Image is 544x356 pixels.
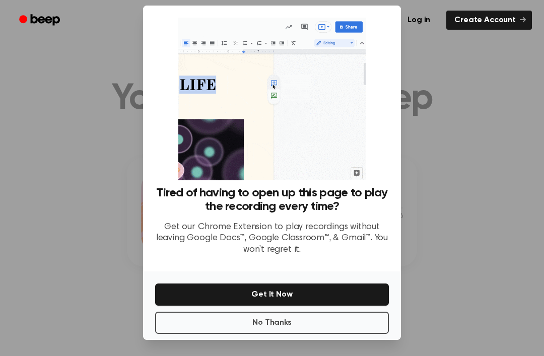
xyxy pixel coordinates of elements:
[178,18,365,180] img: Beep extension in action
[155,283,389,306] button: Get It Now
[397,9,440,32] a: Log in
[446,11,532,30] a: Create Account
[155,222,389,256] p: Get our Chrome Extension to play recordings without leaving Google Docs™, Google Classroom™, & Gm...
[12,11,69,30] a: Beep
[155,186,389,213] h3: Tired of having to open up this page to play the recording every time?
[155,312,389,334] button: No Thanks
